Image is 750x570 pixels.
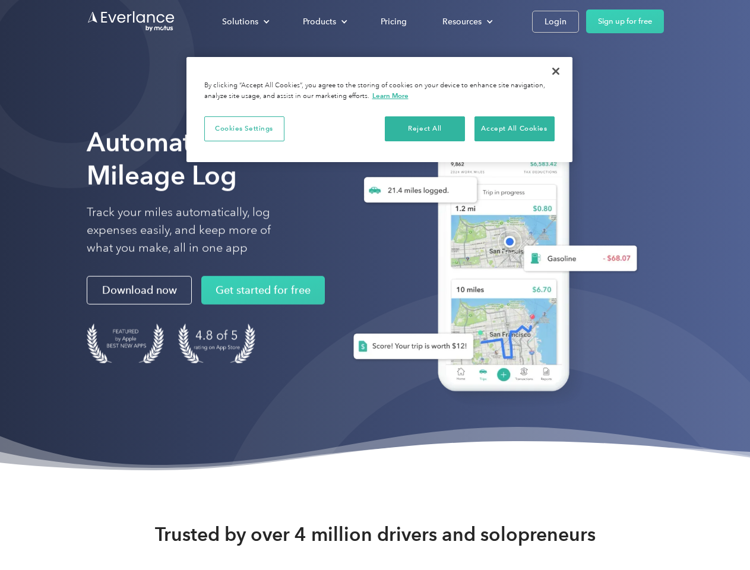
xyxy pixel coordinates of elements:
button: Reject All [385,116,465,141]
strong: Trusted by over 4 million drivers and solopreneurs [155,522,596,546]
div: Solutions [210,11,279,32]
div: Login [545,14,567,29]
a: Login [532,11,579,33]
button: Cookies Settings [204,116,284,141]
a: Get started for free [201,276,325,305]
div: Products [303,14,336,29]
div: Resources [442,14,482,29]
img: Everlance, mileage tracker app, expense tracking app [334,113,647,409]
div: Pricing [381,14,407,29]
div: Resources [431,11,502,32]
img: 4.9 out of 5 stars on the app store [178,324,255,363]
a: Download now [87,276,192,305]
div: Products [291,11,357,32]
a: Go to homepage [87,10,176,33]
img: Badge for Featured by Apple Best New Apps [87,324,164,363]
div: Privacy [186,57,572,162]
div: Solutions [222,14,258,29]
div: By clicking “Accept All Cookies”, you agree to the storing of cookies on your device to enhance s... [204,81,555,102]
p: Track your miles automatically, log expenses easily, and keep more of what you make, all in one app [87,204,299,257]
button: Close [543,58,569,84]
a: Sign up for free [586,9,664,33]
div: Cookie banner [186,57,572,162]
button: Accept All Cookies [474,116,555,141]
a: Pricing [369,11,419,32]
a: More information about your privacy, opens in a new tab [372,91,409,100]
